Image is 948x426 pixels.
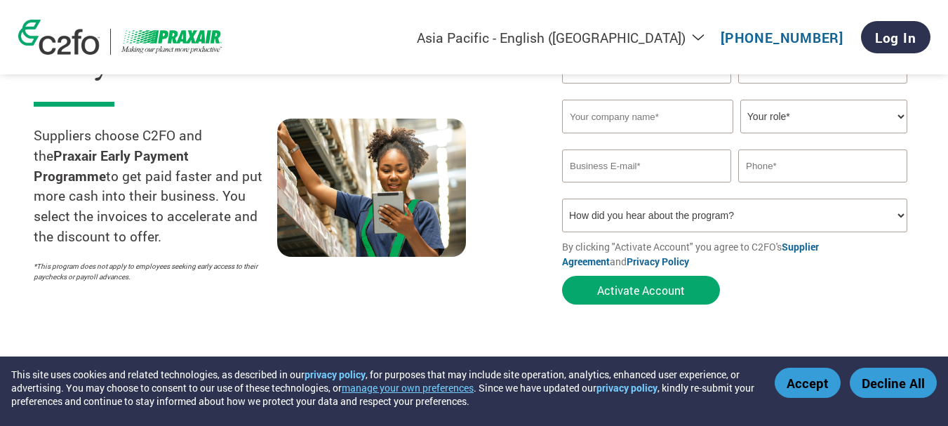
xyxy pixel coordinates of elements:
select: Title/Role [740,100,907,133]
p: *This program does not apply to employees seeking early access to their paychecks or payroll adva... [34,261,263,282]
button: manage your own preferences [342,381,474,394]
a: Log In [861,21,930,53]
a: privacy policy [305,368,366,381]
a: Supplier Agreement [562,240,819,268]
button: Decline All [850,368,937,398]
div: Invalid last name or last name is too long [738,85,907,94]
div: Invalid company name or company name is too long [562,135,907,144]
img: supply chain worker [277,119,466,257]
div: Inavlid Email Address [562,184,731,193]
p: Suppliers choose C2FO and the to get paid faster and put more cash into their business. You selec... [34,126,277,247]
div: Inavlid Phone Number [738,184,907,193]
input: Phone* [738,149,907,182]
button: Accept [775,368,841,398]
p: By clicking "Activate Account" you agree to C2FO's and [562,239,914,269]
a: privacy policy [596,381,657,394]
a: [PHONE_NUMBER] [721,29,843,46]
img: Praxair [121,29,223,55]
input: Invalid Email format [562,149,731,182]
div: Invalid first name or first name is too long [562,85,731,94]
strong: Praxair Early Payment Programme [34,147,189,185]
input: Your company name* [562,100,733,133]
div: This site uses cookies and related technologies, as described in our , for purposes that may incl... [11,368,754,408]
a: Privacy Policy [627,255,689,268]
img: c2fo logo [18,20,100,55]
button: Activate Account [562,276,720,305]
